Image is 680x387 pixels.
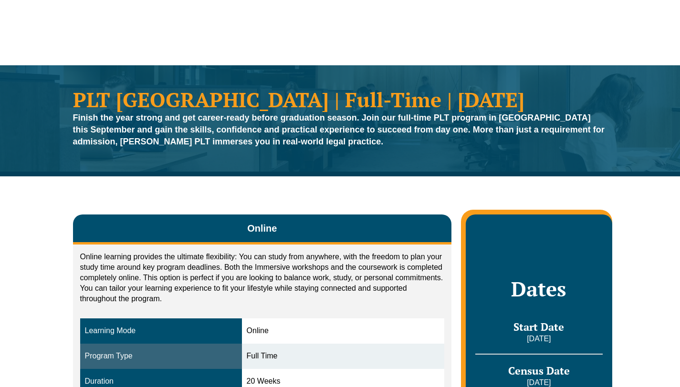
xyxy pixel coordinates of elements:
[85,376,237,387] div: Duration
[513,320,564,334] span: Start Date
[475,277,602,301] h2: Dates
[80,252,445,304] p: Online learning provides the ultimate flexibility: You can study from anywhere, with the freedom ...
[85,326,237,336] div: Learning Mode
[247,351,440,362] div: Full Time
[508,364,570,377] span: Census Date
[247,222,277,235] span: Online
[73,89,607,110] h1: PLT [GEOGRAPHIC_DATA] | Full-Time | [DATE]
[475,334,602,344] p: [DATE]
[85,351,237,362] div: Program Type
[247,326,440,336] div: Online
[247,376,440,387] div: 20 Weeks
[73,113,605,146] strong: Finish the year strong and get career-ready before graduation season. Join our full-time PLT prog...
